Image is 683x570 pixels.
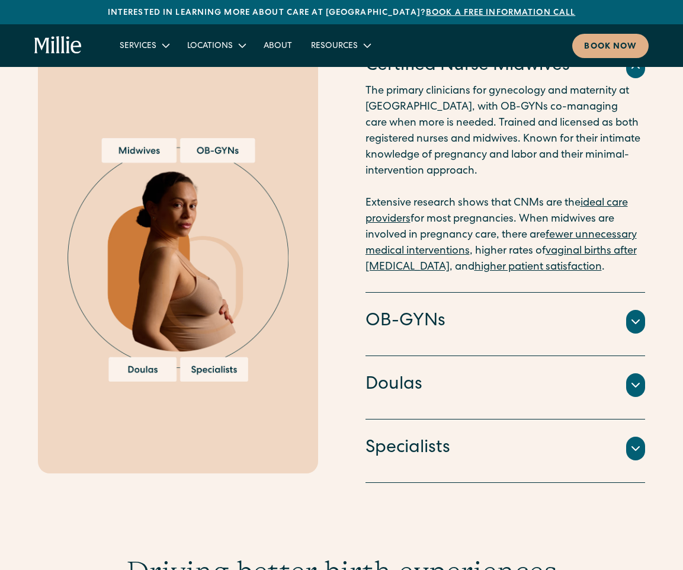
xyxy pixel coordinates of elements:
div: Locations [187,40,233,53]
a: About [254,36,302,55]
h4: Specialists [365,436,450,461]
div: Resources [302,36,379,55]
a: Book now [572,34,649,58]
a: ideal care providers [365,198,628,225]
div: Services [120,40,156,53]
div: Services [110,36,178,55]
a: Book a free information call [426,9,575,17]
a: higher patient satisfaction [474,262,602,273]
div: Locations [178,36,254,55]
a: fewer unnecessary medical interventions [365,230,637,257]
h4: OB-GYNs [365,309,445,334]
img: Pregnant woman surrounded by options for maternity care providers, including midwives, OB-GYNs, d... [68,138,288,382]
p: The primary clinicians for gynecology and maternity at [GEOGRAPHIC_DATA], with OB-GYNs co-managin... [365,84,641,276]
div: Resources [311,40,358,53]
div: Book now [584,41,637,53]
a: home [34,36,82,55]
h4: Doulas [365,373,422,398]
a: vaginal births after [MEDICAL_DATA] [365,246,637,273]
